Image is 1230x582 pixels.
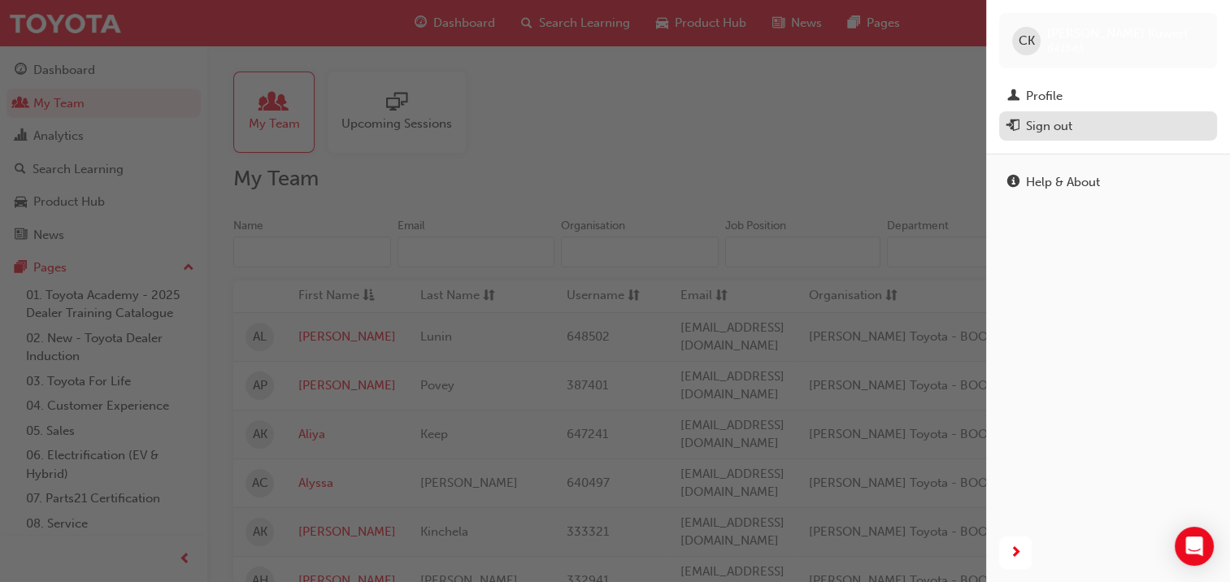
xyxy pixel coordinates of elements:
span: man-icon [1007,89,1019,104]
span: next-icon [1010,543,1022,563]
a: Help & About [999,167,1217,198]
span: info-icon [1007,176,1019,190]
a: Profile [999,81,1217,111]
div: Profile [1026,87,1063,106]
span: [PERSON_NAME] Kuwert [1047,26,1188,41]
div: Help & About [1026,173,1100,192]
div: Sign out [1026,117,1072,136]
span: CK [1019,32,1035,50]
div: Open Intercom Messenger [1175,527,1214,566]
span: 641545 [1047,41,1084,55]
button: Sign out [999,111,1217,141]
span: exit-icon [1007,119,1019,134]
